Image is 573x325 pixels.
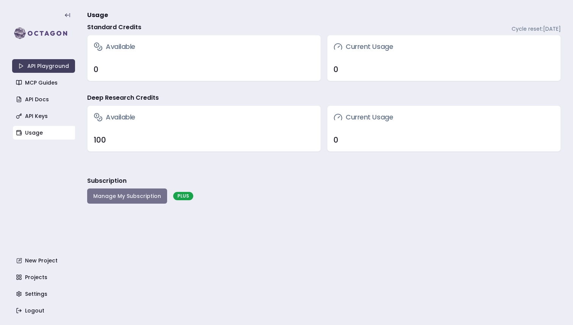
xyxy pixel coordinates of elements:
h3: Subscription [87,176,127,185]
span: Cycle reset: [DATE] [512,25,561,33]
a: API Playground [12,59,75,73]
a: Usage [13,126,76,140]
h3: Current Usage [333,41,393,52]
h3: Available [94,112,135,122]
a: API Docs [13,93,76,106]
a: API Keys [13,109,76,123]
div: 0 [333,135,554,145]
img: logo-rect-yK7x_WSZ.svg [12,26,75,41]
div: PLUS [173,192,193,200]
h3: Available [94,41,135,52]
a: MCP Guides [13,76,76,89]
h4: Standard Credits [87,23,141,32]
button: Manage My Subscription [87,188,167,204]
a: Logout [13,304,76,317]
div: 100 [94,135,315,145]
a: Projects [13,270,76,284]
div: 0 [333,64,554,75]
h4: Deep Research Credits [87,93,159,102]
h3: Current Usage [333,112,393,122]
a: New Project [13,254,76,267]
a: Settings [13,287,76,301]
span: Usage [87,11,108,20]
div: 0 [94,64,315,75]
